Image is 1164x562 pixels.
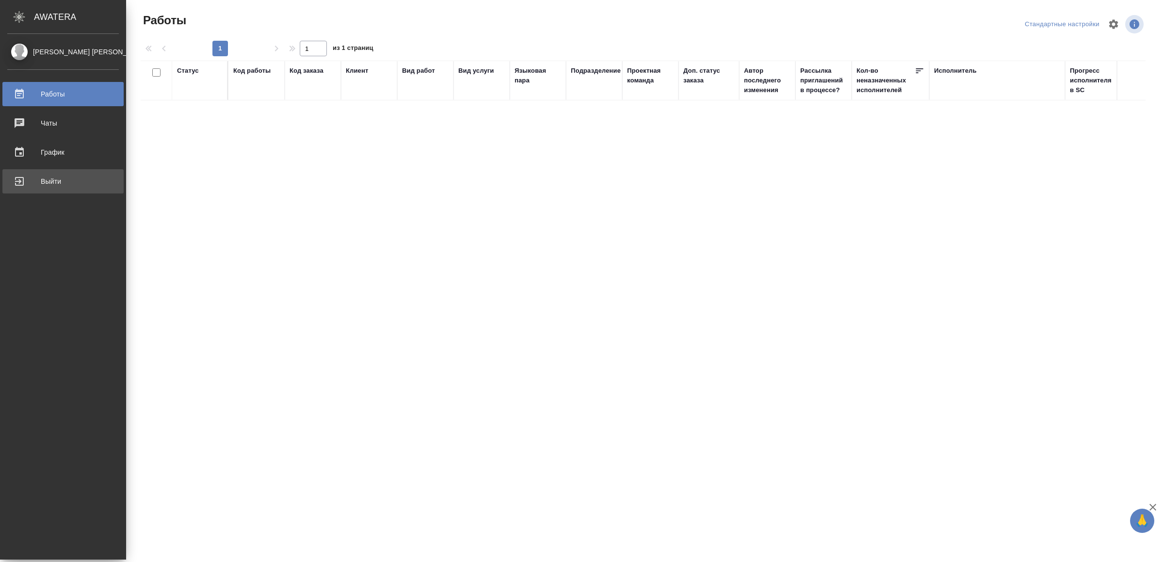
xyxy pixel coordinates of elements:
[346,66,368,76] div: Клиент
[7,145,119,160] div: График
[515,66,561,85] div: Языковая пара
[1022,17,1102,32] div: split button
[233,66,271,76] div: Код работы
[800,66,847,95] div: Рассылка приглашений в процессе?
[458,66,494,76] div: Вид услуги
[857,66,915,95] div: Кол-во неназначенных исполнителей
[571,66,621,76] div: Подразделение
[34,7,126,27] div: AWATERA
[290,66,323,76] div: Код заказа
[7,47,119,57] div: [PERSON_NAME] [PERSON_NAME]
[2,111,124,135] a: Чаты
[934,66,977,76] div: Исполнитель
[333,42,373,56] span: из 1 страниц
[683,66,734,85] div: Доп. статус заказа
[1134,511,1150,531] span: 🙏
[1102,13,1125,36] span: Настроить таблицу
[2,140,124,164] a: График
[2,82,124,106] a: Работы
[7,116,119,130] div: Чаты
[7,174,119,189] div: Выйти
[1125,15,1146,33] span: Посмотреть информацию
[7,87,119,101] div: Работы
[1070,66,1114,95] div: Прогресс исполнителя в SC
[1130,509,1154,533] button: 🙏
[177,66,199,76] div: Статус
[141,13,186,28] span: Работы
[402,66,435,76] div: Вид работ
[2,169,124,193] a: Выйти
[744,66,791,95] div: Автор последнего изменения
[627,66,674,85] div: Проектная команда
